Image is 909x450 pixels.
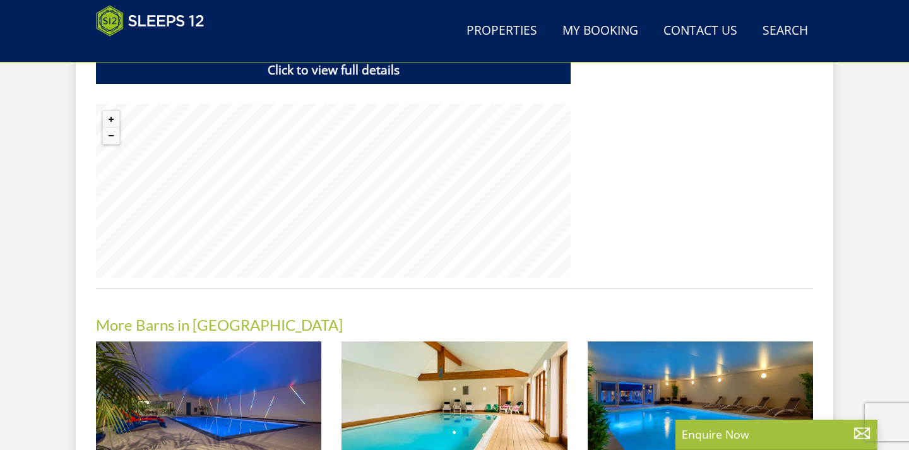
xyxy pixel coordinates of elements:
p: Enquire Now [682,426,871,442]
a: Click to view full details [96,56,571,85]
a: More Barns in [GEOGRAPHIC_DATA] [96,316,343,334]
iframe: Customer reviews powered by Trustpilot [90,44,222,55]
button: Zoom out [103,127,119,144]
a: Properties [461,17,542,45]
canvas: Map [96,104,571,278]
img: Sleeps 12 [96,5,205,37]
a: Contact Us [658,17,742,45]
button: Zoom in [103,111,119,127]
a: My Booking [557,17,643,45]
a: Search [757,17,813,45]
